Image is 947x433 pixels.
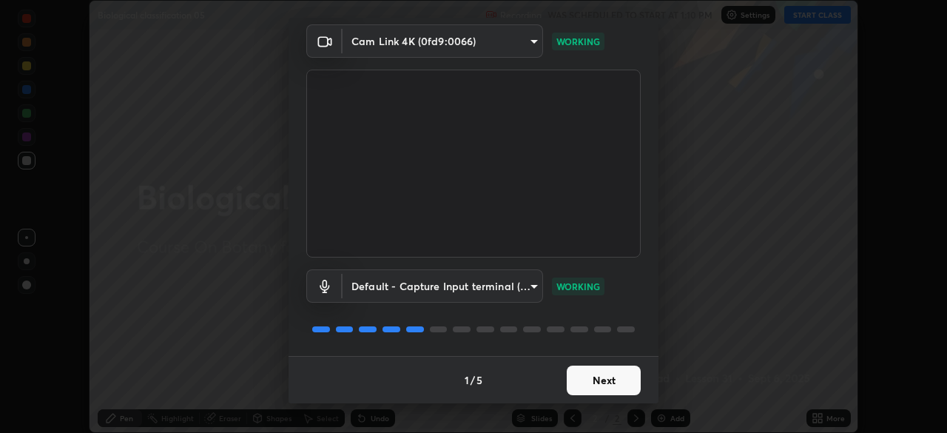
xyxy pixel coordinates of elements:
p: WORKING [556,35,600,48]
h4: 5 [476,372,482,388]
h4: / [471,372,475,388]
button: Next [567,366,641,395]
p: WORKING [556,280,600,293]
div: Cam Link 4K (0fd9:0066) [343,24,543,58]
h4: 1 [465,372,469,388]
div: Cam Link 4K (0fd9:0066) [343,269,543,303]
